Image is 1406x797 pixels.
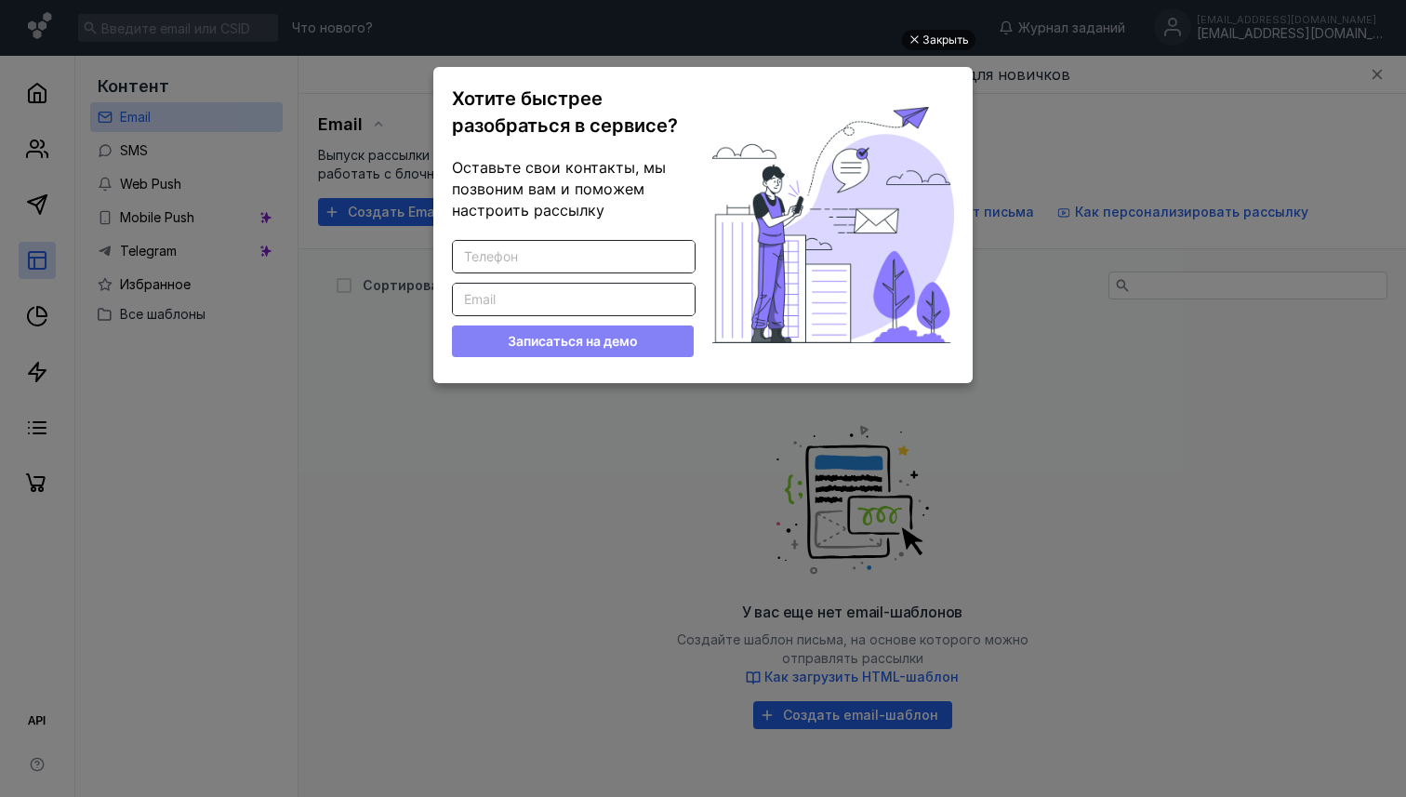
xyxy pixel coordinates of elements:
span: Хотите быстрее разобраться в сервисе? [452,87,678,137]
input: Email [453,284,695,315]
span: Оставьте свои контакты, мы позвоним вам и поможем настроить рассылку [452,158,666,219]
div: Закрыть [922,30,969,50]
button: Записаться на демо [452,325,694,357]
input: Телефон [453,241,695,272]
